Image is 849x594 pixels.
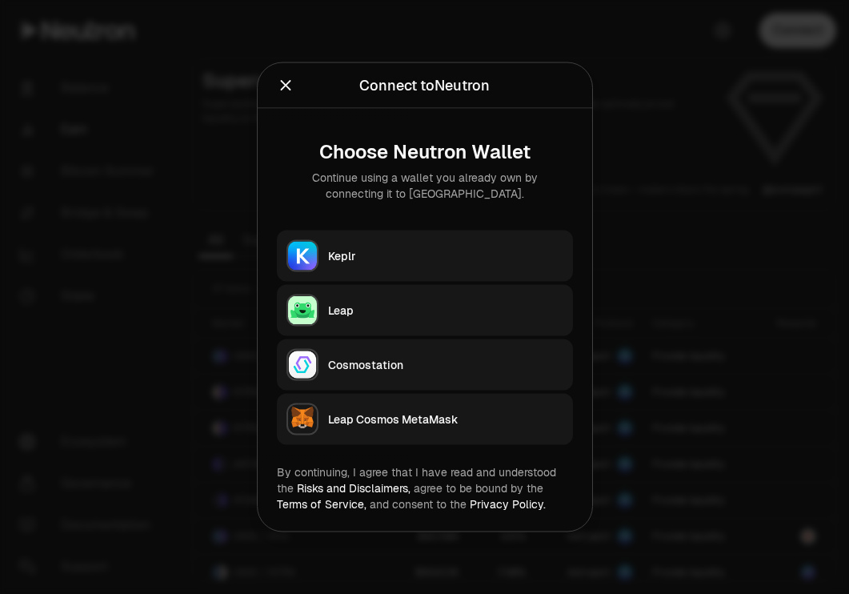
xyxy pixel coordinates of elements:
button: CosmostationCosmostation [277,339,573,391]
div: Leap [328,303,563,319]
div: Continue using a wallet you already own by connecting it to [GEOGRAPHIC_DATA]. [290,170,560,202]
img: Cosmostation [288,351,317,379]
div: Leap Cosmos MetaMask [328,411,563,427]
div: Connect to Neutron [359,74,490,97]
button: LeapLeap [277,285,573,336]
button: Leap Cosmos MetaMaskLeap Cosmos MetaMask [277,394,573,445]
div: Choose Neutron Wallet [290,141,560,163]
img: Leap [288,296,317,325]
div: Cosmostation [328,357,563,373]
img: Leap Cosmos MetaMask [288,405,317,434]
button: Close [277,74,294,97]
button: KeplrKeplr [277,231,573,282]
a: Risks and Disclaimers, [297,481,410,496]
div: By continuing, I agree that I have read and understood the agree to be bound by the and consent t... [277,464,573,512]
a: Privacy Policy. [470,497,546,512]
img: Keplr [288,242,317,271]
a: Terms of Service, [277,497,366,512]
div: Keplr [328,248,563,264]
